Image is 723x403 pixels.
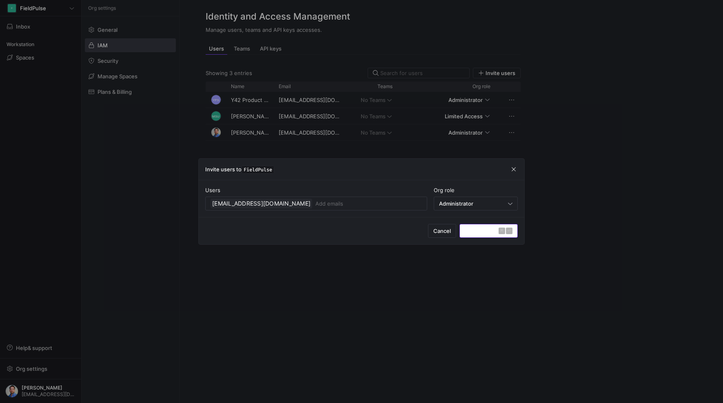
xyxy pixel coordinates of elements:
[205,187,427,193] div: Users
[433,228,451,234] span: Cancel
[428,224,456,238] button: Cancel
[242,166,274,174] span: FieldPulse
[439,200,473,207] span: Administrator
[434,187,455,193] span: Org role
[205,166,274,173] h3: Invite users to
[315,199,422,208] input: Add emails
[212,199,310,208] span: [EMAIL_ADDRESS][DOMAIN_NAME]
